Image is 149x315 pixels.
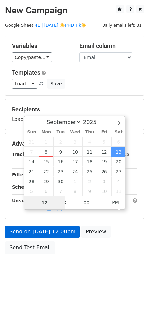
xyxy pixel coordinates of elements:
h5: Variables [12,42,70,50]
span: September 16, 2025 [53,157,68,166]
span: Mon [39,130,53,134]
span: September 9, 2025 [53,147,68,157]
span: October 7, 2025 [53,186,68,196]
span: September 18, 2025 [82,157,97,166]
span: September 8, 2025 [39,147,53,157]
span: October 9, 2025 [82,186,97,196]
strong: Schedule [12,184,36,190]
span: Sun [24,130,39,134]
h5: Recipients [12,106,137,113]
span: October 2, 2025 [82,176,97,186]
span: September 25, 2025 [82,166,97,176]
span: September 19, 2025 [97,157,111,166]
span: September 7, 2025 [24,147,39,157]
span: August 31, 2025 [24,137,39,147]
span: September 3, 2025 [68,137,82,147]
span: September 23, 2025 [53,166,68,176]
div: Loading... [12,106,137,123]
span: September 14, 2025 [24,157,39,166]
strong: Unsubscribe [12,198,44,203]
label: UTM Codes [103,151,129,157]
h5: Advanced [12,140,137,147]
span: September 28, 2025 [24,176,39,186]
span: September 5, 2025 [97,137,111,147]
span: Thu [82,130,97,134]
span: September 10, 2025 [68,147,82,157]
span: Wed [68,130,82,134]
strong: Filters [12,172,29,177]
a: Preview [81,226,110,238]
span: September 1, 2025 [39,137,53,147]
span: Click to toggle [106,196,125,209]
h2: New Campaign [5,5,144,16]
a: Send on [DATE] 12:00pm [5,226,80,238]
span: October 3, 2025 [97,176,111,186]
a: Copy unsubscribe link [46,206,105,211]
span: September 26, 2025 [97,166,111,176]
button: Save [47,79,65,89]
span: September 20, 2025 [111,157,126,166]
span: October 4, 2025 [111,176,126,186]
span: September 29, 2025 [39,176,53,186]
span: September 13, 2025 [111,147,126,157]
iframe: Chat Widget [116,283,149,315]
a: Daily emails left: 31 [100,23,144,28]
span: September 15, 2025 [39,157,53,166]
span: October 10, 2025 [97,186,111,196]
span: September 4, 2025 [82,137,97,147]
input: Minute [67,196,107,209]
strong: Tracking [12,152,34,157]
span: September 17, 2025 [68,157,82,166]
span: September 30, 2025 [53,176,68,186]
span: October 8, 2025 [68,186,82,196]
span: Tue [53,130,68,134]
span: Fri [97,130,111,134]
span: September 2, 2025 [53,137,68,147]
span: October 6, 2025 [39,186,53,196]
span: September 24, 2025 [68,166,82,176]
span: September 21, 2025 [24,166,39,176]
small: Google Sheet: [5,23,86,28]
span: : [65,196,67,209]
input: Hour [24,196,65,209]
span: September 27, 2025 [111,166,126,176]
h5: Email column [79,42,137,50]
input: Year [81,119,105,125]
span: Daily emails left: 31 [100,22,144,29]
a: 41 | [DATE] ☀️PHD Tik☀️ [35,23,86,28]
a: Copy/paste... [12,52,52,62]
span: Sat [111,130,126,134]
span: September 6, 2025 [111,137,126,147]
span: October 11, 2025 [111,186,126,196]
span: September 12, 2025 [97,147,111,157]
a: Load... [12,79,37,89]
span: October 1, 2025 [68,176,82,186]
a: Send Test Email [5,241,55,254]
span: September 11, 2025 [82,147,97,157]
span: October 5, 2025 [24,186,39,196]
span: September 22, 2025 [39,166,53,176]
a: Templates [12,69,40,76]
